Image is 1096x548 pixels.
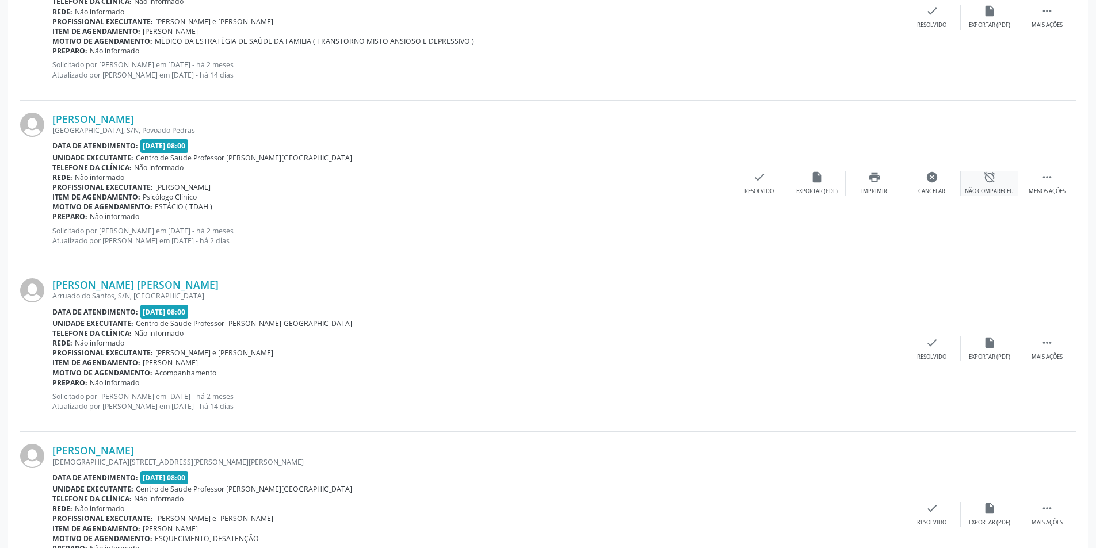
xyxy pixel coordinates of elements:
div: Mais ações [1032,519,1063,527]
span: Acompanhamento [155,368,216,378]
div: Exportar (PDF) [969,519,1010,527]
span: Psicólogo Clínico [143,192,197,202]
div: Resolvido [917,353,946,361]
b: Preparo: [52,212,87,221]
span: [DATE] 08:00 [140,305,189,318]
a: [PERSON_NAME] [52,444,134,457]
div: Resolvido [744,187,774,196]
span: [PERSON_NAME] [143,358,198,367]
div: Resolvido [917,21,946,29]
b: Profissional executante: [52,348,153,358]
i:  [1041,336,1053,349]
b: Profissional executante: [52,182,153,192]
i:  [1041,5,1053,17]
span: Não informado [90,378,139,388]
b: Rede: [52,504,72,513]
i: insert_drive_file [983,336,996,349]
b: Telefone da clínica: [52,163,132,173]
div: [GEOGRAPHIC_DATA], S/N, Povoado Pedras [52,125,731,135]
b: Item de agendamento: [52,192,140,202]
p: Solicitado por [PERSON_NAME] em [DATE] - há 2 meses Atualizado por [PERSON_NAME] em [DATE] - há 2... [52,226,731,246]
span: Centro de Saude Professor [PERSON_NAME][GEOGRAPHIC_DATA] [136,319,352,328]
span: Não informado [134,163,184,173]
i:  [1041,171,1053,183]
div: Menos ações [1029,187,1066,196]
div: Exportar (PDF) [796,187,838,196]
span: Não informado [90,46,139,56]
span: Não informado [134,328,184,338]
b: Data de atendimento: [52,473,138,482]
div: Exportar (PDF) [969,21,1010,29]
i: check [926,502,938,515]
i: insert_drive_file [983,5,996,17]
b: Item de agendamento: [52,358,140,367]
i: insert_drive_file [811,171,823,183]
span: Não informado [134,494,184,504]
b: Telefone da clínica: [52,494,132,504]
i: cancel [926,171,938,183]
b: Rede: [52,7,72,17]
i:  [1041,502,1053,515]
div: Resolvido [917,519,946,527]
div: Cancelar [918,187,945,196]
span: Centro de Saude Professor [PERSON_NAME][GEOGRAPHIC_DATA] [136,484,352,494]
span: [DATE] 08:00 [140,139,189,152]
div: Exportar (PDF) [969,353,1010,361]
span: [DATE] 08:00 [140,471,189,484]
b: Item de agendamento: [52,524,140,534]
i: check [926,336,938,349]
i: check [753,171,766,183]
span: ESTÁCIO ( TDAH ) [155,202,212,212]
div: Não compareceu [965,187,1014,196]
b: Data de atendimento: [52,141,138,151]
img: img [20,113,44,137]
span: Não informado [75,173,124,182]
b: Motivo de agendamento: [52,202,152,212]
div: Imprimir [861,187,887,196]
b: Rede: [52,338,72,348]
span: [PERSON_NAME] e [PERSON_NAME] [155,513,273,523]
span: ESQUECIMENTO, DESATENÇÃO [155,534,259,543]
b: Motivo de agendamento: [52,36,152,46]
b: Preparo: [52,46,87,56]
span: Não informado [90,212,139,221]
div: Mais ações [1032,353,1063,361]
span: Não informado [75,504,124,513]
span: MÉDICO DA ESTRATÉGIA DE SAÚDE DA FAMILIA ( TRANSTORNO MISTO ANSIOSO E DEPRESSIVO ) [155,36,474,46]
span: [PERSON_NAME] e [PERSON_NAME] [155,348,273,358]
a: [PERSON_NAME] [PERSON_NAME] [52,278,219,291]
a: [PERSON_NAME] [52,113,134,125]
b: Motivo de agendamento: [52,368,152,378]
div: [DEMOGRAPHIC_DATA][STREET_ADDRESS][PERSON_NAME][PERSON_NAME] [52,457,903,467]
i: print [868,171,881,183]
span: Não informado [75,338,124,348]
span: [PERSON_NAME] e [PERSON_NAME] [155,17,273,26]
b: Unidade executante: [52,153,133,163]
b: Telefone da clínica: [52,328,132,338]
b: Item de agendamento: [52,26,140,36]
span: [PERSON_NAME] [155,182,211,192]
div: Mais ações [1032,21,1063,29]
p: Solicitado por [PERSON_NAME] em [DATE] - há 2 meses Atualizado por [PERSON_NAME] em [DATE] - há 1... [52,392,903,411]
span: [PERSON_NAME] [143,524,198,534]
b: Unidade executante: [52,484,133,494]
b: Preparo: [52,378,87,388]
b: Motivo de agendamento: [52,534,152,543]
i: alarm_off [983,171,996,183]
img: img [20,278,44,302]
span: [PERSON_NAME] [143,26,198,36]
div: Arruado do Santos, S/N, [GEOGRAPHIC_DATA] [52,291,903,301]
p: Solicitado por [PERSON_NAME] em [DATE] - há 2 meses Atualizado por [PERSON_NAME] em [DATE] - há 1... [52,60,903,79]
i: insert_drive_file [983,502,996,515]
b: Unidade executante: [52,319,133,328]
b: Data de atendimento: [52,307,138,317]
b: Profissional executante: [52,513,153,523]
img: img [20,444,44,468]
b: Rede: [52,173,72,182]
b: Profissional executante: [52,17,153,26]
span: Centro de Saude Professor [PERSON_NAME][GEOGRAPHIC_DATA] [136,153,352,163]
span: Não informado [75,7,124,17]
i: check [926,5,938,17]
